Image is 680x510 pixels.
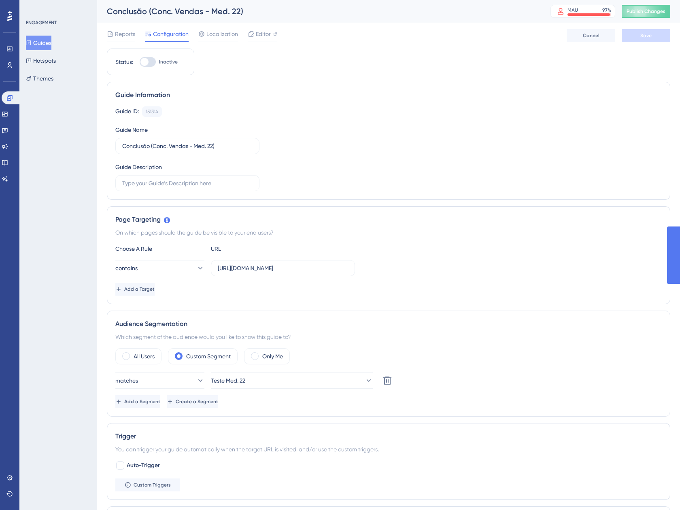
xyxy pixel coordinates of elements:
[646,478,670,502] iframe: UserGuiding AI Assistant Launcher
[26,36,51,50] button: Guides
[583,32,599,39] span: Cancel
[167,395,218,408] button: Create a Segment
[567,7,578,13] div: MAU
[256,29,271,39] span: Editor
[115,319,662,329] div: Audience Segmentation
[122,142,253,150] input: Type your Guide’s Name here
[115,263,138,273] span: contains
[26,19,57,26] div: ENGAGEMENT
[124,398,160,405] span: Add a Segment
[115,215,662,224] div: Page Targeting
[134,351,155,361] label: All Users
[602,7,611,13] div: 97 %
[640,32,652,39] span: Save
[115,162,162,172] div: Guide Description
[186,351,231,361] label: Custom Segment
[115,90,662,100] div: Guide Information
[115,376,138,385] span: matches
[115,395,160,408] button: Add a Segment
[176,398,218,405] span: Create a Segment
[115,29,135,39] span: Reports
[218,264,348,273] input: yourwebsite.com/path
[115,478,180,491] button: Custom Triggers
[127,461,160,470] span: Auto-Trigger
[26,71,53,86] button: Themes
[115,244,204,254] div: Choose A Rule
[115,228,662,237] div: On which pages should the guide be visible to your end users?
[115,260,204,276] button: contains
[146,108,158,115] div: 151314
[211,376,245,385] span: Teste Med. 22
[107,6,530,17] div: Conclusão (Conc. Vendas - Med. 22)
[115,106,139,117] div: Guide ID:
[159,59,178,65] span: Inactive
[211,244,300,254] div: URL
[115,57,133,67] div: Status:
[115,432,662,441] div: Trigger
[627,8,665,15] span: Publish Changes
[122,179,253,188] input: Type your Guide’s Description here
[262,351,283,361] label: Only Me
[115,372,204,389] button: matches
[134,482,171,488] span: Custom Triggers
[211,372,373,389] button: Teste Med. 22
[567,29,615,42] button: Cancel
[26,53,56,68] button: Hotspots
[622,29,670,42] button: Save
[115,444,662,454] div: You can trigger your guide automatically when the target URL is visited, and/or use the custom tr...
[115,332,662,342] div: Which segment of the audience would you like to show this guide to?
[124,286,155,292] span: Add a Target
[206,29,238,39] span: Localization
[622,5,670,18] button: Publish Changes
[115,125,148,135] div: Guide Name
[153,29,189,39] span: Configuration
[115,283,155,296] button: Add a Target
